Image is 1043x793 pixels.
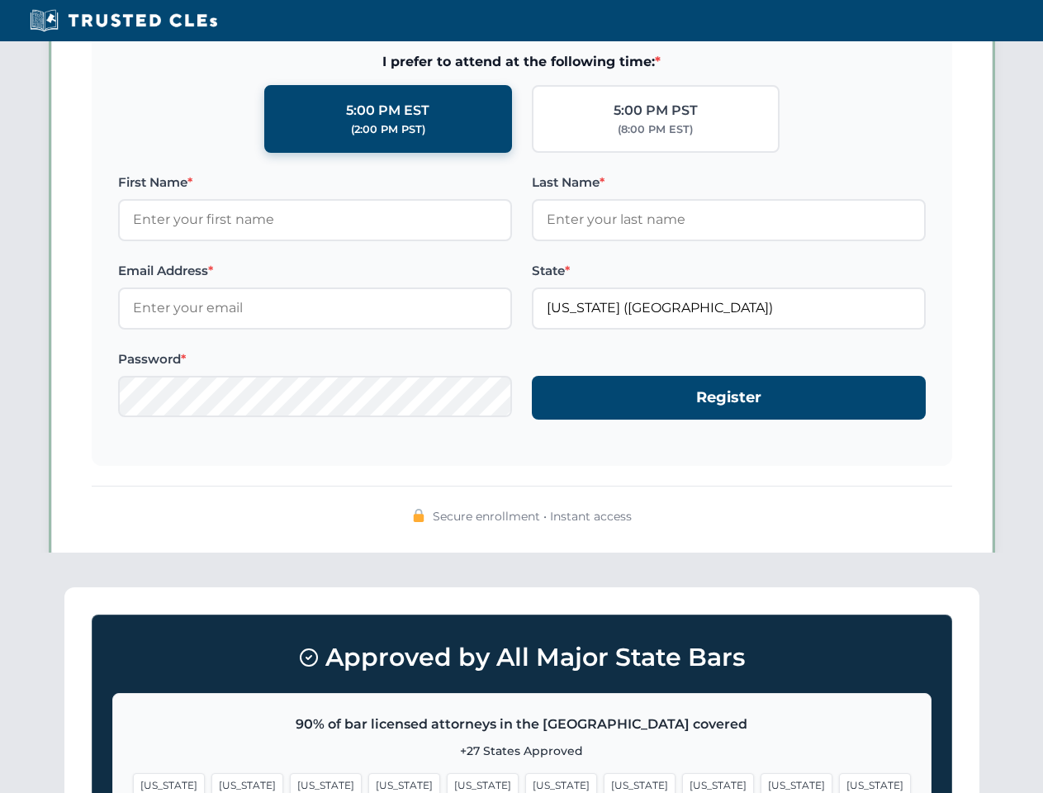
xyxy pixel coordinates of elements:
[433,507,632,525] span: Secure enrollment • Instant access
[532,287,926,329] input: Florida (FL)
[532,173,926,192] label: Last Name
[118,51,926,73] span: I prefer to attend at the following time:
[112,635,932,680] h3: Approved by All Major State Bars
[532,261,926,281] label: State
[532,199,926,240] input: Enter your last name
[118,287,512,329] input: Enter your email
[133,742,911,760] p: +27 States Approved
[351,121,425,138] div: (2:00 PM PST)
[346,100,429,121] div: 5:00 PM EST
[25,8,222,33] img: Trusted CLEs
[532,376,926,420] button: Register
[614,100,698,121] div: 5:00 PM PST
[118,173,512,192] label: First Name
[118,349,512,369] label: Password
[133,714,911,735] p: 90% of bar licensed attorneys in the [GEOGRAPHIC_DATA] covered
[118,199,512,240] input: Enter your first name
[618,121,693,138] div: (8:00 PM EST)
[118,261,512,281] label: Email Address
[412,509,425,522] img: 🔒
